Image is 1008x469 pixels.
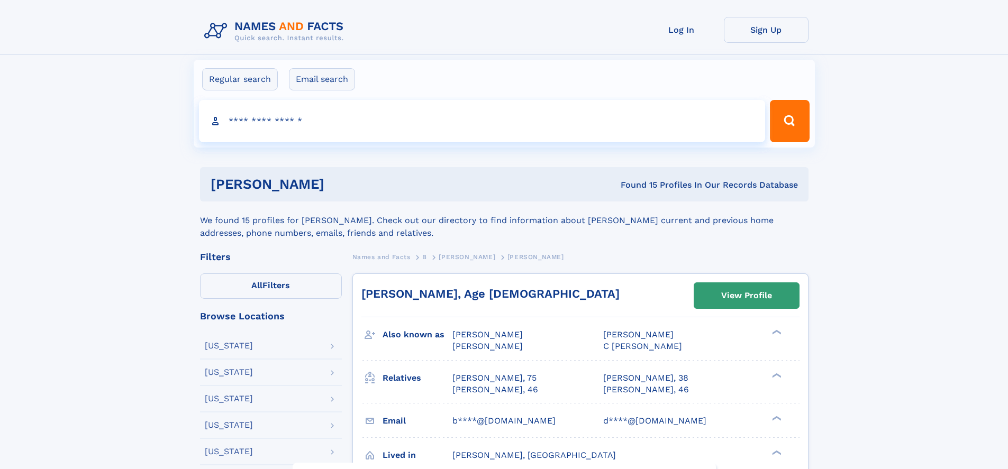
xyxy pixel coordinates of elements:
[639,17,724,43] a: Log In
[603,329,674,339] span: [PERSON_NAME]
[289,68,355,90] label: Email search
[199,100,766,142] input: search input
[205,421,253,429] div: [US_STATE]
[452,329,523,339] span: [PERSON_NAME]
[452,450,616,460] span: [PERSON_NAME], [GEOGRAPHIC_DATA]
[205,447,253,456] div: [US_STATE]
[200,252,342,262] div: Filters
[452,384,538,396] a: [PERSON_NAME], 46
[200,311,342,321] div: Browse Locations
[507,253,564,261] span: [PERSON_NAME]
[769,329,782,336] div: ❯
[770,100,809,142] button: Search Button
[603,372,688,384] a: [PERSON_NAME], 38
[383,369,452,387] h3: Relatives
[721,283,772,308] div: View Profile
[603,384,689,396] a: [PERSON_NAME], 46
[769,449,782,456] div: ❯
[211,178,473,191] h1: [PERSON_NAME]
[769,372,782,379] div: ❯
[422,253,427,261] span: B
[383,412,452,430] h3: Email
[603,341,682,351] span: C [PERSON_NAME]
[205,342,253,350] div: [US_STATE]
[422,250,427,263] a: B
[361,287,620,300] a: [PERSON_NAME], Age [DEMOGRAPHIC_DATA]
[452,372,537,384] a: [PERSON_NAME], 75
[473,179,798,191] div: Found 15 Profiles In Our Records Database
[202,68,278,90] label: Regular search
[200,273,342,299] label: Filters
[200,201,809,240] div: We found 15 profiles for [PERSON_NAME]. Check out our directory to find information about [PERSON...
[439,253,495,261] span: [PERSON_NAME]
[251,280,262,290] span: All
[205,368,253,376] div: [US_STATE]
[205,394,253,403] div: [US_STATE]
[352,250,411,263] a: Names and Facts
[452,341,523,351] span: [PERSON_NAME]
[694,283,799,308] a: View Profile
[439,250,495,263] a: [PERSON_NAME]
[200,17,352,45] img: Logo Names and Facts
[724,17,809,43] a: Sign Up
[769,415,782,421] div: ❯
[383,446,452,464] h3: Lived in
[383,326,452,344] h3: Also known as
